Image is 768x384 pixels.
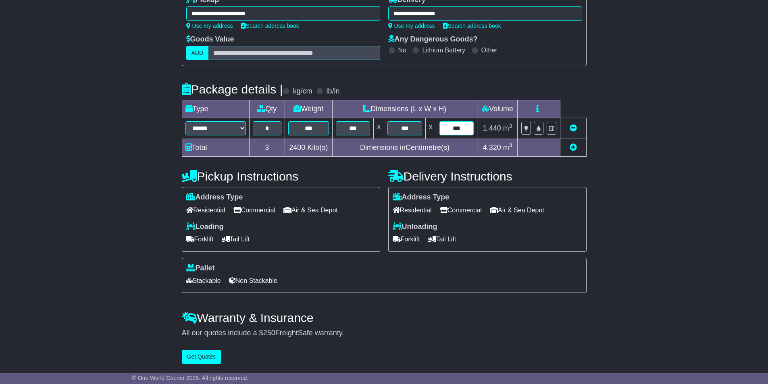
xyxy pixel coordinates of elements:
[503,143,512,152] span: m
[332,100,477,118] td: Dimensions (L x W x H)
[186,204,225,216] span: Residential
[443,23,501,29] a: Search address book
[186,35,234,44] label: Goods Value
[398,46,406,54] label: No
[186,264,215,273] label: Pallet
[440,204,482,216] span: Commercial
[249,139,285,157] td: 3
[388,35,478,44] label: Any Dangerous Goods?
[428,233,456,245] span: Tail Lift
[283,204,338,216] span: Air & Sea Depot
[249,100,285,118] td: Qty
[477,100,518,118] td: Volume
[182,139,249,157] td: Total
[326,87,339,96] label: lb/in
[182,83,283,96] h4: Package details |
[293,87,312,96] label: kg/cm
[388,23,435,29] a: Use my address
[503,124,512,132] span: m
[186,193,243,202] label: Address Type
[509,123,512,129] sup: 3
[285,100,332,118] td: Weight
[388,170,587,183] h4: Delivery Instructions
[233,204,275,216] span: Commercial
[222,233,250,245] span: Tail Lift
[182,100,249,118] td: Type
[425,118,436,139] td: x
[393,233,420,245] span: Forklift
[182,311,587,324] h4: Warranty & Insurance
[393,222,437,231] label: Unloading
[182,350,221,364] button: Get Quotes
[285,139,332,157] td: Kilo(s)
[289,143,305,152] span: 2400
[186,46,209,60] label: AUD
[263,329,275,337] span: 250
[490,204,544,216] span: Air & Sea Depot
[241,23,299,29] a: Search address book
[509,142,512,148] sup: 3
[483,124,501,132] span: 1.440
[132,375,249,381] span: © One World Courier 2025. All rights reserved.
[332,139,477,157] td: Dimensions in Centimetre(s)
[570,124,577,132] a: Remove this item
[186,274,221,287] span: Stackable
[393,193,450,202] label: Address Type
[481,46,497,54] label: Other
[182,329,587,338] div: All our quotes include a $ FreightSafe warranty.
[186,233,214,245] span: Forklift
[186,23,233,29] a: Use my address
[393,204,432,216] span: Residential
[422,46,465,54] label: Lithium Battery
[182,170,380,183] h4: Pickup Instructions
[483,143,501,152] span: 4.320
[374,118,384,139] td: x
[229,274,277,287] span: Non Stackable
[186,222,224,231] label: Loading
[570,143,577,152] a: Add new item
